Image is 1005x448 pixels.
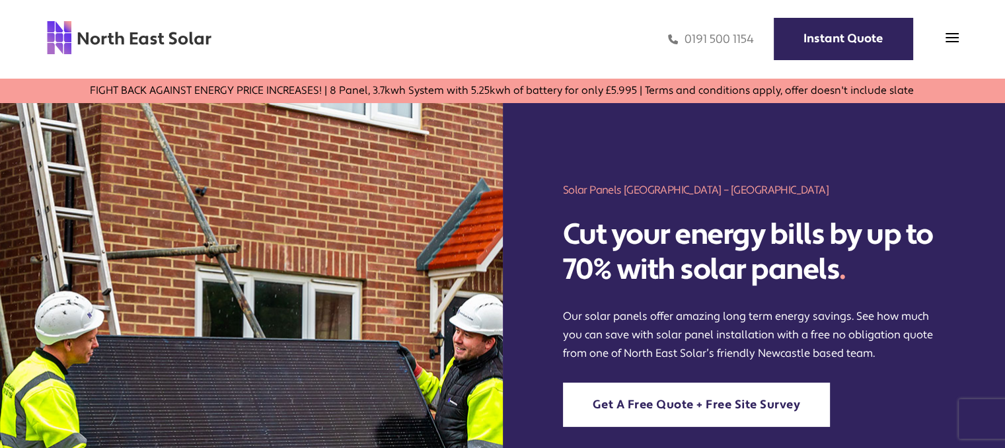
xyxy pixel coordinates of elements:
a: 0191 500 1154 [668,32,754,47]
a: Get A Free Quote + Free Site Survey [563,383,831,427]
h2: Cut your energy bills by up to 70% with solar panels [563,217,945,287]
h1: Solar Panels [GEOGRAPHIC_DATA] – [GEOGRAPHIC_DATA] [563,182,945,198]
img: north east solar logo [46,20,212,56]
p: Our solar panels offer amazing long term energy savings. See how much you can save with solar pan... [563,307,945,363]
img: phone icon [668,32,678,47]
img: menu icon [946,31,959,44]
iframe: chat widget [754,203,992,389]
a: Instant Quote [774,18,912,59]
iframe: chat widget [949,395,992,435]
